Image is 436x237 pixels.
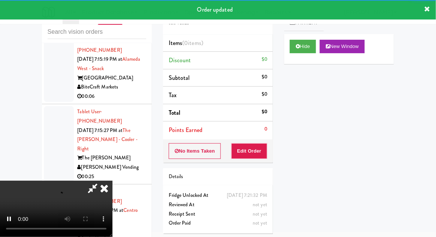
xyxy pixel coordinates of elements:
li: Tablet User· [PHONE_NUMBER][DATE] 7:15:19 PM atAlameda West - Snack[GEOGRAPHIC_DATA]BiteCraft Mar... [42,33,152,104]
span: Tax [169,91,177,99]
span: Discount [169,56,191,64]
span: not yet [253,201,267,208]
button: Hide [290,40,316,53]
a: The [PERSON_NAME] - Cooler - Right [78,127,138,152]
button: Edit Order [231,143,268,159]
span: Order updated [197,5,233,14]
span: Items [169,39,203,47]
span: [DATE] 7:15:19 PM at [78,55,123,63]
ng-pluralize: items [188,39,202,47]
li: Tablet User· [PHONE_NUMBER][DATE] 7:15:27 PM atThe [PERSON_NAME] - Cooler - RightThe [PERSON_NAME... [42,104,152,184]
span: not yet [253,210,267,217]
div: $0 [262,72,267,82]
h5: RK Vends [169,20,267,26]
span: · [PHONE_NUMBER] [78,37,122,54]
span: (0 ) [182,39,203,47]
span: Subtotal [169,73,190,82]
div: [GEOGRAPHIC_DATA] [78,73,146,83]
div: Receipt Sent [169,210,267,219]
div: Fridge Unlocked At [169,191,267,200]
div: [PERSON_NAME] Vending [78,163,146,172]
a: Tablet User· [PHONE_NUMBER] [78,37,122,54]
div: 00:06 [78,92,146,101]
span: Points Earned [169,126,202,134]
div: $0 [262,55,267,64]
span: Total [169,108,181,117]
button: New Window [320,40,365,53]
div: BiteCraft Markets [78,82,146,92]
a: Tablet User· [PHONE_NUMBER] [78,108,122,124]
div: [DATE] 7:21:32 PM [227,191,267,200]
input: Search vision orders [48,25,146,39]
button: No Items Taken [169,143,221,159]
div: 0 [264,124,267,134]
span: not yet [253,219,267,226]
div: Reviewed At [169,200,267,210]
div: $0 [262,107,267,117]
div: 00:25 [78,172,146,181]
div: $0 [262,90,267,99]
div: Order Paid [169,219,267,228]
div: The [PERSON_NAME] [78,153,146,163]
span: [DATE] 7:15:27 PM at [78,127,123,134]
div: Details [169,172,267,181]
